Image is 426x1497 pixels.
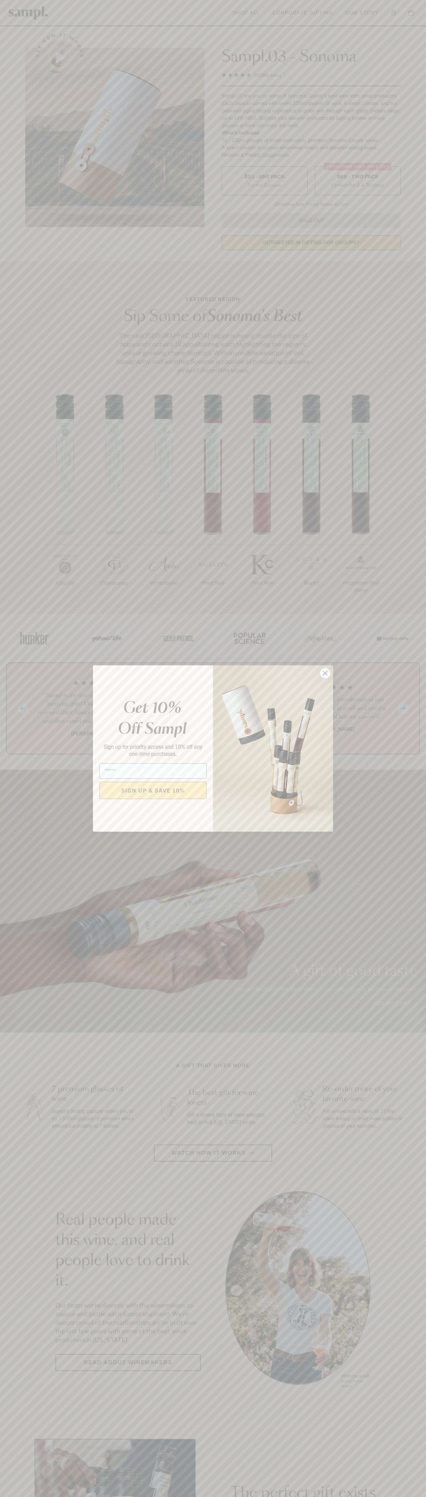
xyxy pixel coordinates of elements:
em: Get 10% Off Sampl [118,701,187,737]
button: SIGN UP & SAVE 10% [99,782,207,799]
input: Email [99,763,207,779]
button: Close dialog [320,668,331,679]
span: Sign up for priority access and 10% off any one-time purchases. [104,743,202,757]
img: 96933287-25a1-481a-a6d8-4dd623390dc6.png [213,665,333,832]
